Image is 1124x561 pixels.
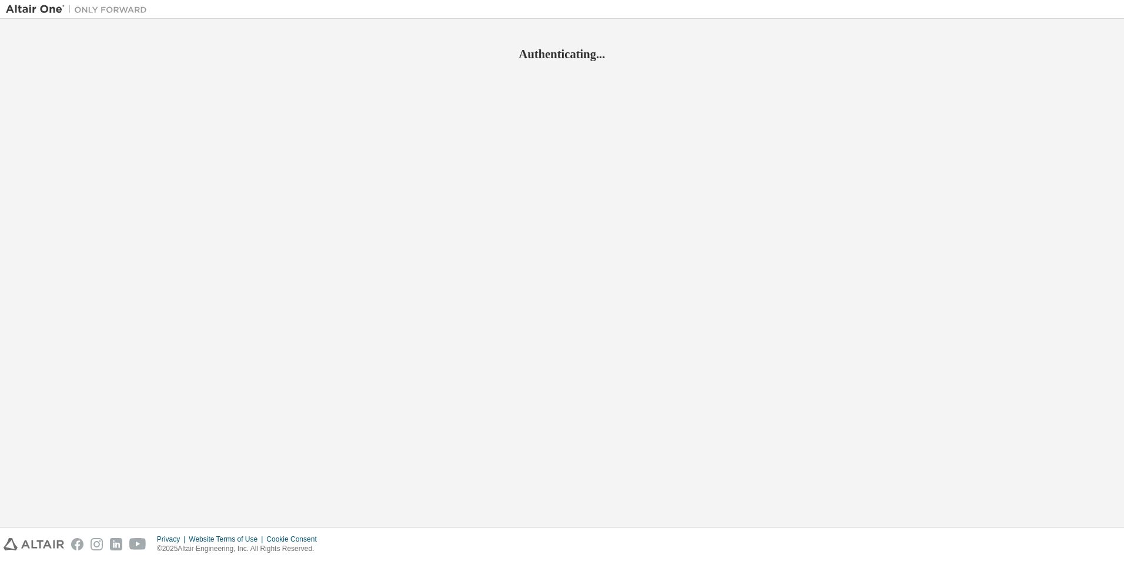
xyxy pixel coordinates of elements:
[91,538,103,550] img: instagram.svg
[157,544,324,554] p: © 2025 Altair Engineering, Inc. All Rights Reserved.
[129,538,146,550] img: youtube.svg
[4,538,64,550] img: altair_logo.svg
[157,535,189,544] div: Privacy
[266,535,323,544] div: Cookie Consent
[110,538,122,550] img: linkedin.svg
[6,4,153,15] img: Altair One
[189,535,266,544] div: Website Terms of Use
[71,538,83,550] img: facebook.svg
[6,46,1118,62] h2: Authenticating...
